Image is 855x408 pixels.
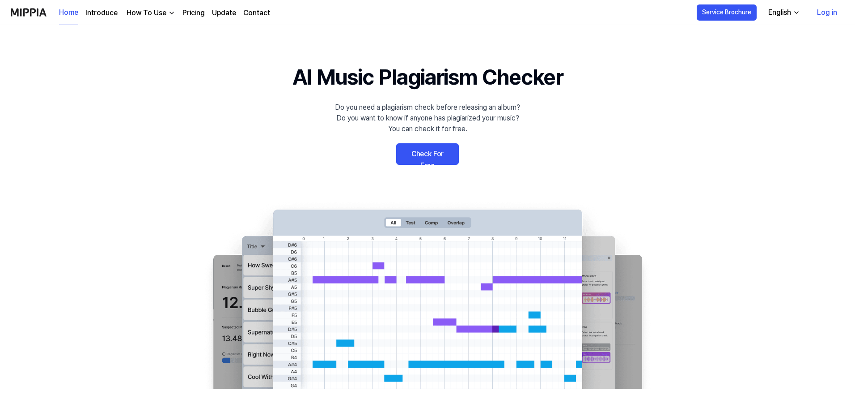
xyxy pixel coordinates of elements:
div: How To Use [125,8,168,18]
div: English [766,7,793,18]
a: Contact [243,8,270,18]
img: main Image [195,201,660,389]
h1: AI Music Plagiarism Checker [292,61,563,93]
a: Pricing [182,8,205,18]
a: Home [59,0,78,25]
button: English [761,4,805,21]
img: down [168,9,175,17]
a: Check For Free [396,143,459,165]
a: Introduce [85,8,118,18]
button: How To Use [125,8,175,18]
a: Update [212,8,236,18]
div: Do you need a plagiarism check before releasing an album? Do you want to know if anyone has plagi... [335,102,520,134]
button: Service Brochure [697,4,757,21]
